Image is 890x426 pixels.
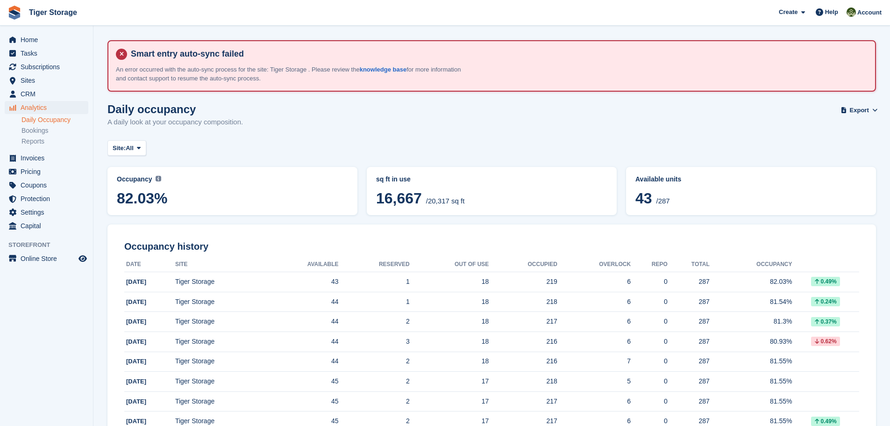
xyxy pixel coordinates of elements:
td: Tiger Storage [175,372,266,392]
span: Protection [21,192,77,205]
div: 0 [631,416,668,426]
td: 287 [668,391,710,412]
div: 0.62% [811,337,840,346]
a: menu [5,252,88,265]
div: 0 [631,277,668,287]
span: Available units [635,175,681,183]
button: Site: All [107,140,146,156]
a: menu [5,179,88,192]
span: Create [779,7,797,17]
th: Total [668,257,710,272]
a: menu [5,152,88,165]
td: 287 [668,292,710,312]
th: Repo [631,257,668,272]
a: knowledge base [360,66,406,73]
span: Help [825,7,838,17]
a: menu [5,165,88,178]
span: Analytics [21,101,77,114]
div: 218 [489,297,557,307]
span: Home [21,33,77,46]
td: Tiger Storage [175,332,266,352]
div: 216 [489,337,557,347]
td: 44 [266,312,339,332]
span: [DATE] [126,318,146,325]
td: 2 [339,372,410,392]
span: Export [850,106,869,115]
span: Occupancy [117,175,152,183]
td: 44 [266,292,339,312]
span: /287 [656,197,669,205]
a: menu [5,219,88,232]
a: Tiger Storage [25,5,81,20]
th: Site [175,257,266,272]
div: 0 [631,337,668,347]
a: menu [5,47,88,60]
td: 17 [410,372,489,392]
a: Reports [21,137,88,146]
td: 81.55% [710,352,792,372]
td: 1 [339,292,410,312]
div: 7 [557,356,631,366]
td: Tiger Storage [175,272,266,292]
td: 45 [266,372,339,392]
td: 18 [410,352,489,372]
td: 287 [668,352,710,372]
span: Tasks [21,47,77,60]
span: [DATE] [126,398,146,405]
td: 43 [266,272,339,292]
div: 0.49% [811,417,840,426]
div: 217 [489,416,557,426]
p: A daily look at your occupancy composition. [107,117,243,128]
img: icon-info-grey-7440780725fd019a000dd9b08b2336e03edf1995a4989e88bcd33f0948082b44.svg [156,176,161,181]
button: Export [842,103,876,118]
a: menu [5,206,88,219]
abbr: Current percentage of units occupied or overlocked [635,174,867,184]
span: Coupons [21,179,77,192]
td: 18 [410,272,489,292]
div: 6 [557,416,631,426]
abbr: Current breakdown of %{unit} occupied [376,174,607,184]
th: Out of Use [410,257,489,272]
span: 82.03% [117,190,348,207]
th: Occupied [489,257,557,272]
td: 82.03% [710,272,792,292]
td: 2 [339,391,410,412]
td: 1 [339,272,410,292]
td: 2 [339,352,410,372]
td: 287 [668,372,710,392]
a: menu [5,192,88,205]
td: Tiger Storage [175,391,266,412]
td: 17 [410,391,489,412]
td: 81.55% [710,372,792,392]
a: menu [5,33,88,46]
h4: Smart entry auto-sync failed [127,49,868,59]
a: Preview store [77,253,88,264]
a: menu [5,74,88,87]
div: 217 [489,397,557,406]
span: Online Store [21,252,77,265]
span: Site: [113,144,126,153]
div: 5 [557,376,631,386]
div: 216 [489,356,557,366]
div: 6 [557,337,631,347]
span: [DATE] [126,358,146,365]
div: 217 [489,317,557,326]
span: [DATE] [126,298,146,305]
td: 287 [668,332,710,352]
td: 44 [266,332,339,352]
td: 18 [410,312,489,332]
div: 6 [557,297,631,307]
a: menu [5,60,88,73]
th: Available [266,257,339,272]
div: 6 [557,277,631,287]
a: menu [5,101,88,114]
span: [DATE] [126,418,146,425]
td: 18 [410,292,489,312]
div: 0.49% [811,277,840,286]
td: 80.93% [710,332,792,352]
span: Storefront [8,240,93,250]
td: 81.3% [710,312,792,332]
td: Tiger Storage [175,312,266,332]
span: 43 [635,190,652,207]
td: 45 [266,391,339,412]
